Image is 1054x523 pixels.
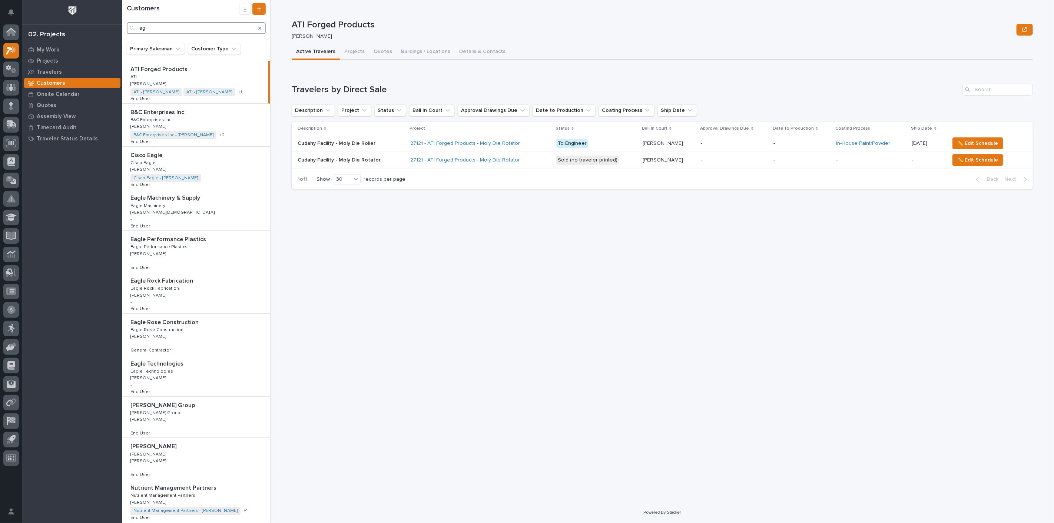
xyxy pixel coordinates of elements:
[292,20,1014,30] p: ATI Forged Products
[643,139,685,147] p: [PERSON_NAME]
[130,123,168,129] p: [PERSON_NAME]
[130,73,138,80] p: ATI
[130,284,180,291] p: Eagle Rock Fabrication
[9,9,19,21] div: Notifications
[298,124,322,133] p: Description
[643,156,685,163] p: [PERSON_NAME]
[599,104,654,116] button: Coating Process
[37,47,59,53] p: My Work
[130,138,152,144] p: End User
[836,157,906,163] p: -
[773,157,830,163] p: -
[130,499,168,505] p: [PERSON_NAME]
[37,69,62,76] p: Travelers
[130,383,132,388] p: -
[133,508,238,513] a: Nutrient Management Partners - [PERSON_NAME]
[333,176,351,183] div: 30
[835,124,870,133] p: Coating Process
[912,157,944,163] p: -
[1001,176,1033,183] button: Next
[186,90,232,95] a: ATI - [PERSON_NAME]
[122,231,270,272] a: Eagle Performance PlasticsEagle Performance Plastics Eagle Performance PlasticsEagle Performance ...
[130,388,152,394] p: End User
[130,300,132,305] p: -
[130,150,164,159] p: Cisco Eagle
[130,359,185,367] p: Eagle Technologies
[292,44,340,60] button: Active Travelers
[130,107,186,116] p: B&C Enterprises Inc
[66,4,79,17] img: Workspace Logo
[133,133,213,138] a: B&C Enterprises Inc - [PERSON_NAME]
[122,272,270,314] a: Eagle Rock FabricationEagle Rock Fabrication Eagle Rock FabricationEagle Rock Fabrication [PERSON...
[411,157,520,163] a: 27121 - ATI Forged Products - Moly Die Rotator
[642,124,667,133] p: Ball In Court
[409,104,455,116] button: Ball In Court
[130,442,178,450] p: [PERSON_NAME]
[133,90,179,95] a: ATI - [PERSON_NAME]
[556,124,570,133] p: Status
[238,90,242,94] span: + 1
[37,80,65,87] p: Customers
[122,147,270,190] a: Cisco EagleCisco Eagle Cisco EagleCisco Eagle [PERSON_NAME][PERSON_NAME] Cisco Eagle - [PERSON_NA...
[127,22,266,34] div: Search
[130,326,185,333] p: Eagle Rose Construction
[130,159,157,166] p: Cisco Eagle
[292,33,1011,40] p: [PERSON_NAME]
[292,135,1033,152] tr: Cudahy Facility - Moly Die RollerCudahy Facility - Moly Die Roller 27121 - ATI Forged Products - ...
[130,64,189,73] p: ATI Forged Products
[1004,176,1021,183] span: Next
[773,124,814,133] p: Date to Production
[957,139,998,148] span: ✏️ Edit Schedule
[911,124,932,133] p: Ship Date
[912,140,944,147] p: [DATE]
[37,91,80,98] p: Onsite Calendar
[316,176,330,183] p: Show
[130,317,200,326] p: Eagle Rose Construction
[130,202,167,209] p: Eagle Machinery
[130,346,172,353] p: General Contractor
[22,133,122,144] a: Traveler Status Details
[364,176,405,183] p: records per page
[122,397,270,438] a: [PERSON_NAME] Group[PERSON_NAME] Group [PERSON_NAME] Group[PERSON_NAME] Group [PERSON_NAME][PERSO...
[374,104,406,116] button: Status
[122,479,270,522] a: Nutrient Management PartnersNutrient Management Partners Nutrient Management PartnersNutrient Man...
[952,154,1003,166] button: ✏️ Edit Schedule
[243,509,248,513] span: + 1
[188,43,241,55] button: Customer Type
[122,104,270,147] a: B&C Enterprises IncB&C Enterprises Inc B&C Enterprises IncB&C Enterprises Inc [PERSON_NAME][PERSO...
[130,243,189,250] p: Eagle Performance Plastics
[130,193,202,201] p: Eagle Machinery & Supply
[22,77,122,89] a: Customers
[122,438,270,479] a: [PERSON_NAME][PERSON_NAME] [PERSON_NAME][PERSON_NAME] [PERSON_NAME][PERSON_NAME] -End UserEnd User
[130,374,168,381] p: [PERSON_NAME]
[962,84,1033,96] input: Search
[130,181,152,187] p: End User
[397,44,455,60] button: Buildings / Locations
[22,122,122,133] a: Timecard Audit
[952,137,1003,149] button: ✏️ Edit Schedule
[219,133,225,137] span: + 2
[130,514,152,520] p: End User
[28,31,65,39] div: 02. Projects
[22,55,122,66] a: Projects
[133,176,198,181] a: Cisco Eagle - [PERSON_NAME]
[22,100,122,111] a: Quotes
[643,510,681,514] a: Powered By Stacker
[130,258,132,263] p: -
[130,95,152,101] p: End User
[122,61,270,104] a: ATI Forged ProductsATI Forged Products ATIATI [PERSON_NAME][PERSON_NAME] ATI - [PERSON_NAME] ATI ...
[37,102,56,109] p: Quotes
[37,58,58,64] p: Projects
[701,157,768,163] p: -
[982,176,998,183] span: Back
[130,424,132,429] p: -
[130,333,168,339] p: [PERSON_NAME]
[37,124,76,131] p: Timecard Audit
[130,217,132,222] p: -
[556,139,588,148] div: To Engineer
[292,104,335,116] button: Description
[22,111,122,122] a: Assembly View
[130,116,173,123] p: B&C Enterprises Inc
[700,124,749,133] p: Approval Drawings Due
